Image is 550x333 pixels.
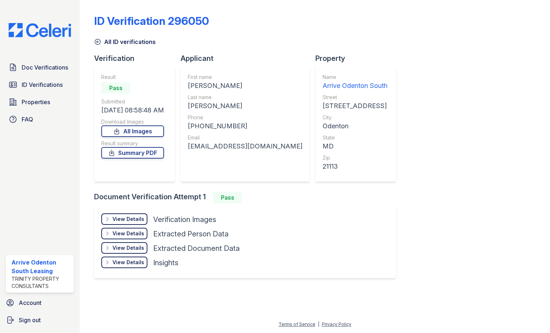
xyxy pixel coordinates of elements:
div: Trinity Property Consultants [12,275,71,290]
div: [PHONE_NUMBER] [188,121,302,131]
a: All ID verifications [94,37,156,46]
div: View Details [112,216,144,223]
span: FAQ [22,115,33,124]
a: Privacy Policy [322,321,351,327]
img: CE_Logo_Blue-a8612792a0a2168367f1c8372b55b34899dd931a85d93a1a3d3e32e68fde9ad4.png [3,23,77,37]
div: Street [323,94,387,101]
div: | [318,321,319,327]
a: Doc Verifications [6,60,74,75]
div: Result [101,74,164,81]
div: Last name [188,94,302,101]
div: Arrive Odenton South [323,81,387,91]
div: Pass [213,192,242,203]
div: [PERSON_NAME] [188,81,302,91]
div: [EMAIL_ADDRESS][DOMAIN_NAME] [188,141,302,151]
a: Name Arrive Odenton South [323,74,387,91]
div: Name [323,74,387,81]
div: [STREET_ADDRESS] [323,101,387,111]
div: Document Verification Attempt 1 [94,192,402,203]
div: Applicant [181,53,315,63]
a: Sign out [3,313,77,327]
a: Summary PDF [101,147,164,159]
div: Download Images [101,118,164,125]
span: Doc Verifications [22,63,68,72]
a: Terms of Service [279,321,315,327]
div: Extracted Person Data [153,229,229,239]
div: Odenton [323,121,387,131]
div: Submitted [101,98,164,105]
a: Properties [6,95,74,109]
div: Pass [101,82,130,94]
span: Properties [22,98,50,106]
div: Property [315,53,402,63]
div: Verification [94,53,181,63]
a: FAQ [6,112,74,126]
div: Extracted Document Data [153,243,240,253]
div: First name [188,74,302,81]
div: Email [188,134,302,141]
div: Phone [188,114,302,121]
div: City [323,114,387,121]
div: Verification Images [153,214,216,225]
div: View Details [112,230,144,237]
div: [DATE] 08:58:48 AM [101,105,164,115]
span: ID Verifications [22,80,63,89]
div: [PERSON_NAME] [188,101,302,111]
div: Arrive Odenton South Leasing [12,258,71,275]
div: View Details [112,259,144,266]
a: ID Verifications [6,77,74,92]
div: ID Verification 296050 [94,14,209,27]
span: Account [19,298,41,307]
a: All Images [101,125,164,137]
div: MD [323,141,387,151]
div: 21113 [323,161,387,172]
div: Result summary [101,140,164,147]
a: Account [3,296,77,310]
div: Insights [153,258,178,268]
span: Sign out [19,316,41,324]
div: Zip [323,154,387,161]
div: View Details [112,244,144,252]
div: State [323,134,387,141]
